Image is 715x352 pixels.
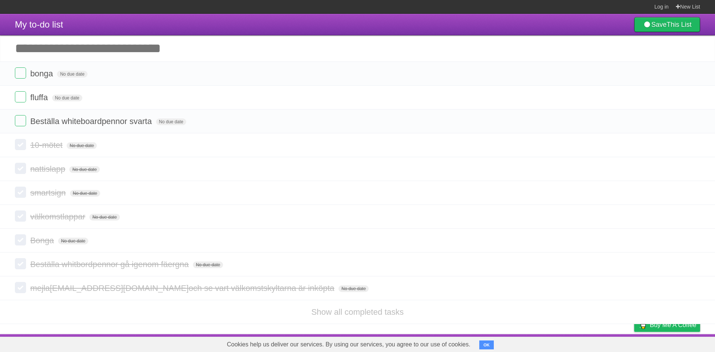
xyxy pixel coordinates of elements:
[30,260,191,269] span: Beställa whitbordpennor gå igenom fäergna
[15,139,26,150] label: Done
[193,261,223,268] span: No due date
[625,336,644,350] a: Privacy
[57,71,87,77] span: No due date
[667,21,692,28] b: This List
[30,283,336,293] span: mejla [EMAIL_ADDRESS][DOMAIN_NAME] och se vart välkomstskyltarna är inköpta
[70,190,100,197] span: No due date
[52,95,82,101] span: No due date
[89,214,120,221] span: No due date
[219,337,478,352] span: Cookies help us deliver our services. By using our services, you agree to our use of cookies.
[30,188,67,197] span: smartsign
[58,238,88,244] span: No due date
[30,164,67,174] span: nattislapp
[634,17,700,32] a: SaveThis List
[650,318,696,332] span: Buy me a coffee
[311,307,404,317] a: Show all completed tasks
[30,140,64,150] span: 10-mötet
[634,318,700,332] a: Buy me a coffee
[653,336,700,350] a: Suggest a feature
[560,336,590,350] a: Developers
[638,318,648,331] img: Buy me a coffee
[15,163,26,174] label: Done
[30,117,154,126] span: Beställa whiteboardpennor svarta
[15,258,26,269] label: Done
[15,91,26,102] label: Done
[15,67,26,79] label: Done
[15,234,26,245] label: Done
[30,212,87,221] span: välkomstlappar
[30,93,50,102] span: fluffa
[30,69,55,78] span: bonga
[599,336,616,350] a: Terms
[339,285,369,292] span: No due date
[69,166,99,173] span: No due date
[67,142,97,149] span: No due date
[15,19,63,29] span: My to-do list
[15,115,26,126] label: Done
[156,118,186,125] span: No due date
[479,340,494,349] button: OK
[15,210,26,222] label: Done
[15,282,26,293] label: Done
[535,336,551,350] a: About
[15,187,26,198] label: Done
[30,236,56,245] span: Bonga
